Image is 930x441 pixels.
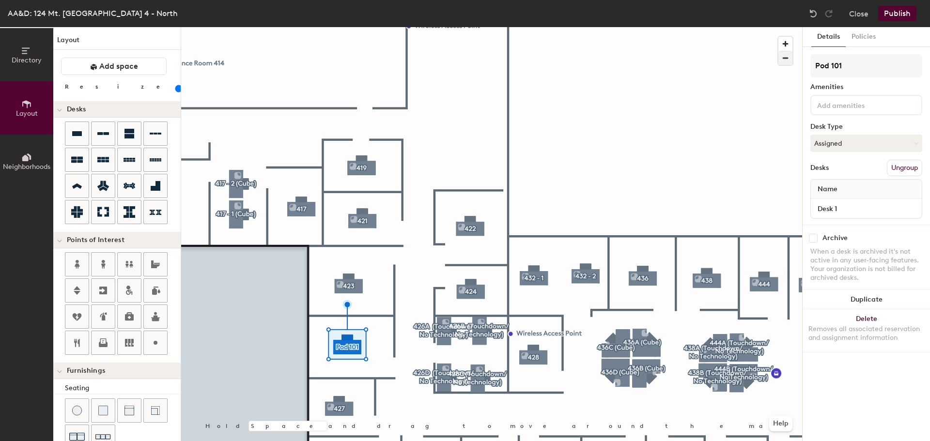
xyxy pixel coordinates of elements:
[769,416,792,431] button: Help
[16,109,38,118] span: Layout
[117,398,141,423] button: Couch (middle)
[53,35,181,50] h1: Layout
[99,61,138,71] span: Add space
[124,406,134,415] img: Couch (middle)
[67,106,86,113] span: Desks
[3,163,50,171] span: Neighborhoods
[65,398,89,423] button: Stool
[67,236,124,244] span: Points of Interest
[822,234,848,242] div: Archive
[846,27,882,47] button: Policies
[151,406,160,415] img: Couch (corner)
[810,135,922,152] button: Assigned
[72,406,82,415] img: Stool
[810,164,829,172] div: Desks
[810,247,922,282] div: When a desk is archived it's not active in any user-facing features. Your organization is not bil...
[808,325,924,342] div: Removes all associated reservation and assignment information
[143,398,168,423] button: Couch (corner)
[849,6,868,21] button: Close
[98,406,108,415] img: Cushion
[878,6,916,21] button: Publish
[91,398,115,423] button: Cushion
[65,83,172,91] div: Resize
[803,290,930,309] button: Duplicate
[65,383,181,394] div: Seating
[61,58,167,75] button: Add space
[813,202,920,215] input: Unnamed desk
[815,99,902,110] input: Add amenities
[803,309,930,352] button: DeleteRemoves all associated reservation and assignment information
[887,160,922,176] button: Ungroup
[810,123,922,131] div: Desk Type
[811,27,846,47] button: Details
[813,181,842,198] span: Name
[8,7,178,19] div: AA&D: 124 Mt. [GEOGRAPHIC_DATA] 4 - North
[12,56,42,64] span: Directory
[810,83,922,91] div: Amenities
[808,9,818,18] img: Undo
[67,367,105,375] span: Furnishings
[824,9,834,18] img: Redo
